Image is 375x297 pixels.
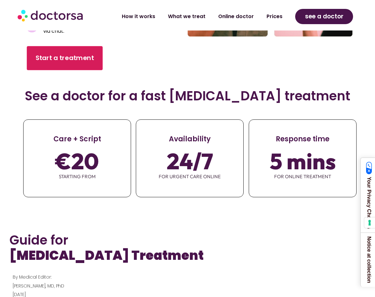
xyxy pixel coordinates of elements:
span: 24/7 [167,152,213,170]
span: for ONLINE TREATMENT [249,170,356,183]
a: Online doctor [212,9,260,24]
span: see a doctor [305,11,344,22]
button: Your consent preferences for tracking technologies [364,217,375,228]
span: Start a treatment [36,53,94,63]
p: By Medical Editor: [PERSON_NAME], MD, PhD [13,273,361,290]
h2: Guide for [10,233,366,263]
img: California Consumer Privacy Act (CCPA) Opt-Out Icon [366,162,372,174]
a: How it works [115,9,162,24]
h2: See a doctor for a fast [MEDICAL_DATA] treatment [18,88,357,104]
b: [MEDICAL_DATA] Treatment [10,246,204,264]
span: 5 mins [269,152,336,170]
span: €20 [55,152,99,170]
h3: Care + Script [24,134,131,144]
h3: Availability [136,134,243,144]
nav: Menu [101,9,289,24]
a: Start a treatment [27,46,103,70]
span: starting from [24,170,131,183]
span: for urgent care online [136,170,243,183]
a: What we treat [162,9,212,24]
h3: Response time [249,134,356,144]
a: see a doctor [295,9,353,24]
a: Prices [260,9,289,24]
